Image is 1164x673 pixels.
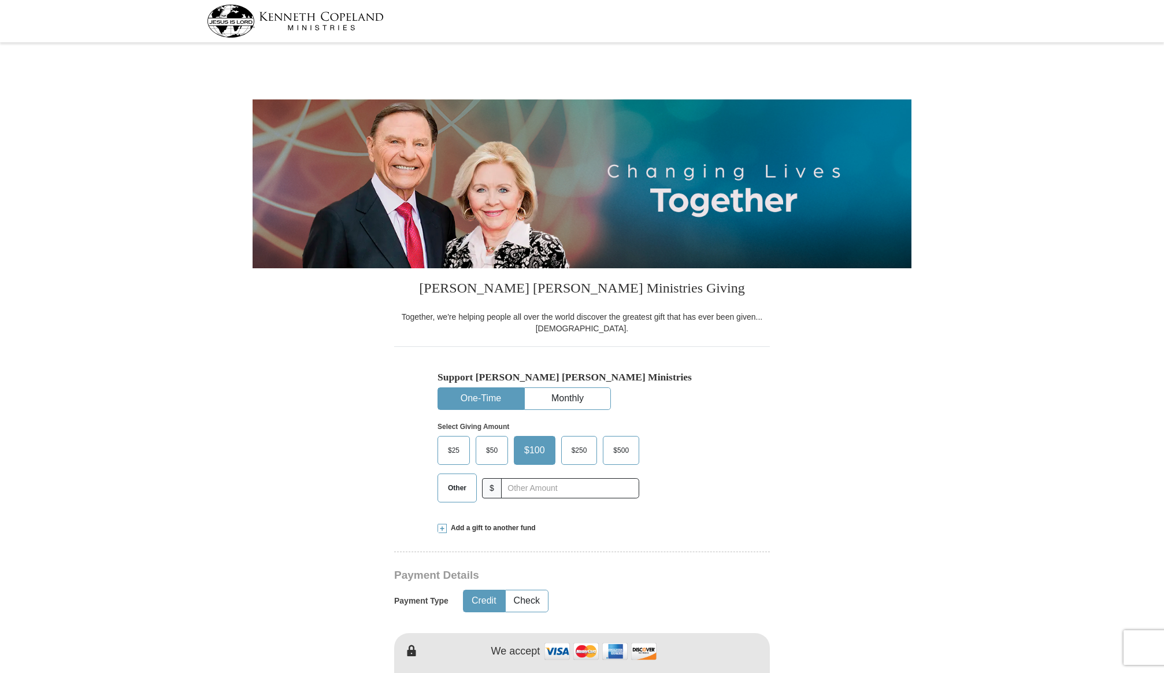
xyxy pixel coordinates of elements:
h3: Payment Details [394,569,689,582]
h3: [PERSON_NAME] [PERSON_NAME] Ministries Giving [394,268,770,311]
span: $250 [566,442,593,459]
h5: Support [PERSON_NAME] [PERSON_NAME] Ministries [438,371,726,383]
div: Together, we're helping people all over the world discover the greatest gift that has ever been g... [394,311,770,334]
input: Other Amount [501,478,639,498]
span: Other [442,479,472,497]
span: $100 [518,442,551,459]
button: Monthly [525,388,610,409]
h4: We accept [491,645,540,658]
strong: Select Giving Amount [438,423,509,431]
span: $25 [442,442,465,459]
span: $50 [480,442,503,459]
span: Add a gift to another fund [447,523,536,533]
span: $500 [607,442,635,459]
button: Check [506,590,548,612]
h5: Payment Type [394,596,448,606]
img: kcm-header-logo.svg [207,5,384,38]
img: credit cards accepted [543,639,658,664]
span: $ [482,478,502,498]
button: One-Time [438,388,524,409]
button: Credit [464,590,505,612]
